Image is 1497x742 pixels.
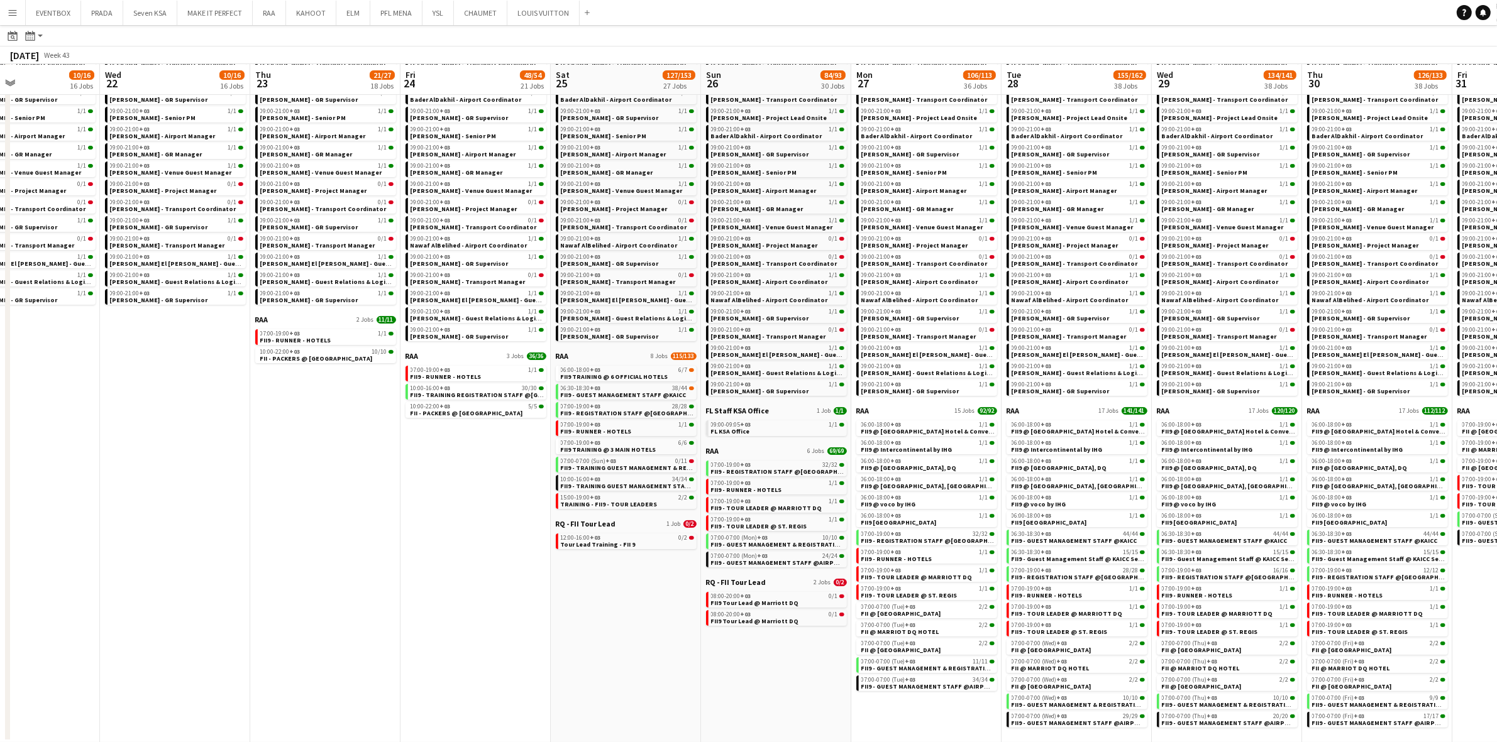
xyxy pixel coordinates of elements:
[741,143,751,151] span: +03
[411,168,503,177] span: Giuseppe Fontani - GR Manager
[440,161,451,170] span: +03
[110,198,243,212] a: 09:00-21:00+030/1[PERSON_NAME] - Transport Coordinator
[1312,107,1445,121] a: 09:00-21:00+031/1[PERSON_NAME] - Project Lead Onsite
[590,107,601,115] span: +03
[1162,107,1295,121] a: 09:00-21:00+031/1[PERSON_NAME] - Project Lead Onsite
[260,161,394,176] a: 09:00-21:00+031/1[PERSON_NAME] - Venue Guest Manager
[260,143,394,158] a: 09:00-21:00+031/1[PERSON_NAME] - GR Manager
[81,1,123,25] button: PRADA
[711,132,822,140] span: Bader AlDakhil - Airport Coordinator
[861,125,995,139] a: 09:00-21:00+031/1Bader AlDakhil - Airport Coordinator
[741,107,751,115] span: +03
[590,180,601,188] span: +03
[829,181,838,187] span: 1/1
[861,145,902,151] span: 09:00-21:00
[1342,107,1352,115] span: +03
[1312,145,1352,151] span: 09:00-21:00
[110,95,208,104] span: Basim Aqil - GR Supervisor
[1430,181,1439,187] span: 1/1
[78,90,87,96] span: 1/1
[110,143,243,158] a: 09:00-21:00+031/1[PERSON_NAME] - GR Manager
[1312,89,1445,103] a: 09:00-21:00+030/1[PERSON_NAME] - Transport Coordinator
[260,180,394,194] a: 09:00-21:00+030/1[PERSON_NAME] - Project Manager
[260,114,346,122] span: Diana Fazlitdinova - Senior PM
[1312,95,1439,104] span: Abed Hejazi - Transport Coordinator
[1012,108,1052,114] span: 09:00-21:00
[829,145,838,151] span: 1/1
[140,161,150,170] span: +03
[861,107,995,121] a: 09:00-21:00+031/1[PERSON_NAME] - Project Lead Onsite
[861,89,995,103] a: 09:00-21:00+030/1[PERSON_NAME] - Transport Coordinator
[1130,163,1139,169] span: 1/1
[411,143,544,158] a: 09:00-21:00+031/1[PERSON_NAME] - Airport Manager
[1312,161,1445,176] a: 09:00-21:00+031/1[PERSON_NAME] - Senior PM
[980,126,988,133] span: 1/1
[1012,125,1145,139] a: 09:00-21:00+031/1Bader AlDakhil - Airport Coordinator
[861,180,995,194] a: 09:00-21:00+031/1[PERSON_NAME] - Airport Manager
[1342,143,1352,151] span: +03
[1312,180,1445,194] a: 09:00-21:00+031/1[PERSON_NAME] - Airport Manager
[891,180,902,188] span: +03
[411,108,451,114] span: 09:00-21:00
[711,107,844,121] a: 09:00-21:00+031/1[PERSON_NAME] - Project Lead Onsite
[1342,161,1352,170] span: +03
[1041,125,1052,133] span: +03
[861,181,902,187] span: 09:00-21:00
[1041,161,1052,170] span: +03
[980,145,988,151] span: 1/1
[378,145,387,151] span: 1/1
[1280,108,1289,114] span: 1/1
[260,125,394,139] a: 09:00-21:00+031/1[PERSON_NAME] - Airport Manager
[1162,143,1295,158] a: 09:00-21:00+031/1[PERSON_NAME] - GR Supervisor
[110,126,150,133] span: 09:00-21:00
[411,145,451,151] span: 09:00-21:00
[110,132,216,140] span: Ghadi Othman - Airport Manager
[255,1,396,315] div: Elevated XP - Tural16 Jobs10/1609:00-21:00+030/1[PERSON_NAME] - Transport Coordinator09:00-21:00+...
[1312,125,1445,139] a: 09:00-21:00+031/1Bader AlDakhil - Airport Coordinator
[78,163,87,169] span: 1/1
[378,181,387,187] span: 0/1
[711,161,844,176] a: 09:00-21:00+031/1[PERSON_NAME] - Senior PM
[378,126,387,133] span: 1/1
[861,168,947,177] span: Diana Fazlitdinova - Senior PM
[561,150,666,158] span: Ghadi Othman - Airport Manager
[1130,108,1139,114] span: 1/1
[440,143,451,151] span: +03
[110,145,150,151] span: 09:00-21:00
[561,163,601,169] span: 09:00-21:00
[1162,163,1202,169] span: 09:00-21:00
[861,126,902,133] span: 09:00-21:00
[711,108,751,114] span: 09:00-21:00
[177,1,253,25] button: MAKE IT PERFECT
[561,125,694,139] a: 09:00-21:00+031/1[PERSON_NAME] - Senior PM
[891,143,902,151] span: +03
[1430,145,1439,151] span: 1/1
[1162,89,1295,103] a: 09:00-21:00+030/1[PERSON_NAME] - Transport Coordinator
[1130,126,1139,133] span: 1/1
[1307,1,1448,406] div: Elevated XP - Tural21 Jobs14/2109:00-21:00+030/1[PERSON_NAME] - Airport Coordinator09:00-21:00+03...
[529,163,538,169] span: 1/1
[378,108,387,114] span: 1/1
[411,198,544,212] a: 09:00-21:00+030/1[PERSON_NAME] - Project Manager
[406,1,546,351] div: Elevated XP - Tural18 Jobs12/1809:00-21:00+030/1[PERSON_NAME] - Transport Coordinator09:00-21:00+...
[290,107,301,115] span: +03
[1012,107,1145,121] a: 09:00-21:00+031/1[PERSON_NAME] - Project Lead Onsite
[711,187,817,195] span: Ghadi Othman - Airport Manager
[861,143,995,158] a: 09:00-21:00+031/1[PERSON_NAME] - GR Supervisor
[1280,145,1289,151] span: 1/1
[1012,150,1110,158] span: Basim Aqil - GR Supervisor
[711,125,844,139] a: 09:00-21:00+031/1Bader AlDakhil - Airport Coordinator
[1012,114,1128,122] span: Aysel Ahmadova - Project Lead Onsite
[228,163,237,169] span: 1/1
[123,1,177,25] button: Seven KSA
[290,125,301,133] span: +03
[529,145,538,151] span: 1/1
[260,145,301,151] span: 09:00-21:00
[1430,108,1439,114] span: 1/1
[1012,163,1052,169] span: 09:00-21:00
[110,89,243,103] a: 09:00-21:00+031/1[PERSON_NAME] - GR Supervisor
[1342,125,1352,133] span: +03
[561,126,601,133] span: 09:00-21:00
[1312,150,1410,158] span: Basim Aqil - GR Supervisor
[260,198,394,212] a: 09:00-21:00+030/1[PERSON_NAME] - Transport Coordinator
